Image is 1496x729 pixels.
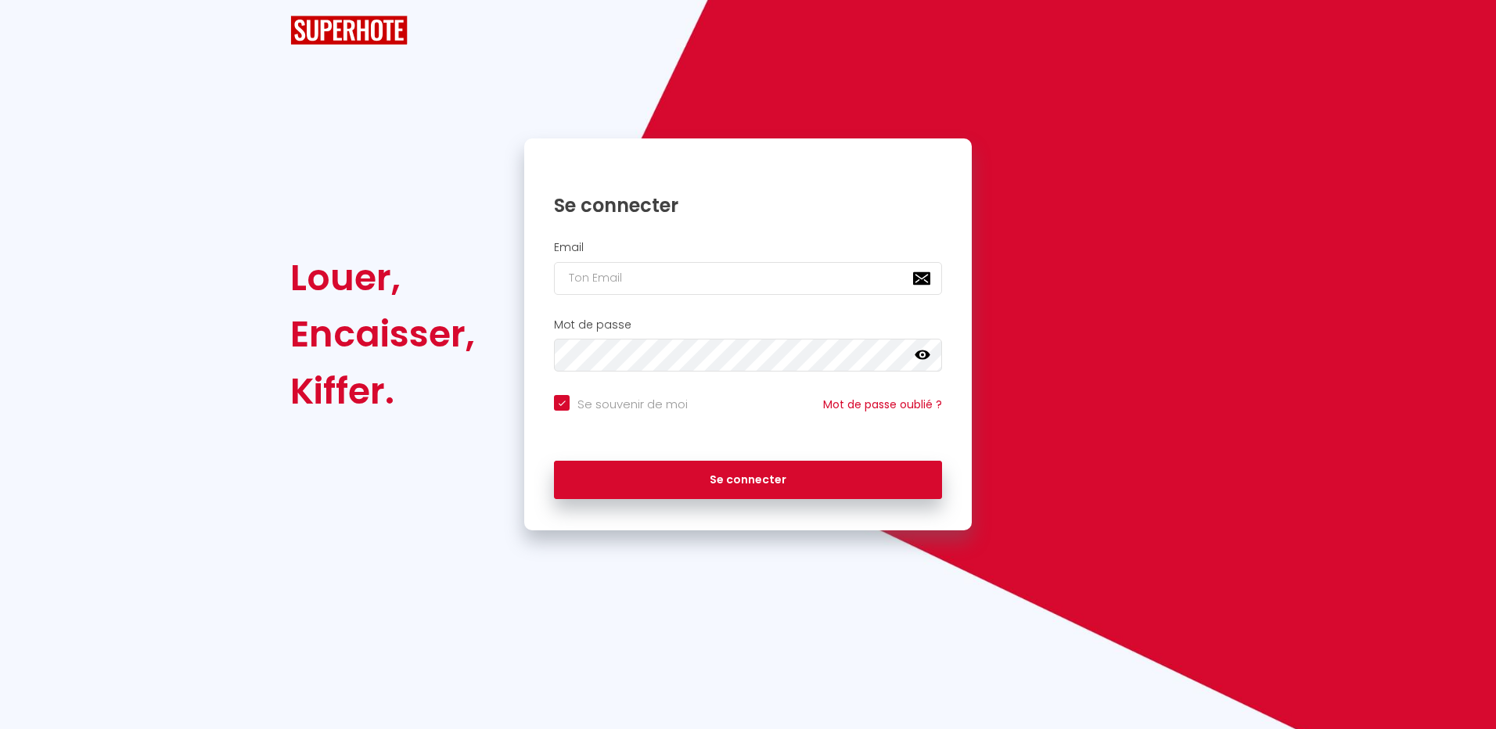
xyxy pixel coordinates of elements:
[554,262,942,295] input: Ton Email
[554,193,942,217] h1: Se connecter
[554,318,942,332] h2: Mot de passe
[290,306,475,362] div: Encaisser,
[290,250,475,306] div: Louer,
[554,461,942,500] button: Se connecter
[290,16,408,45] img: SuperHote logo
[823,397,942,412] a: Mot de passe oublié ?
[290,363,475,419] div: Kiffer.
[554,241,942,254] h2: Email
